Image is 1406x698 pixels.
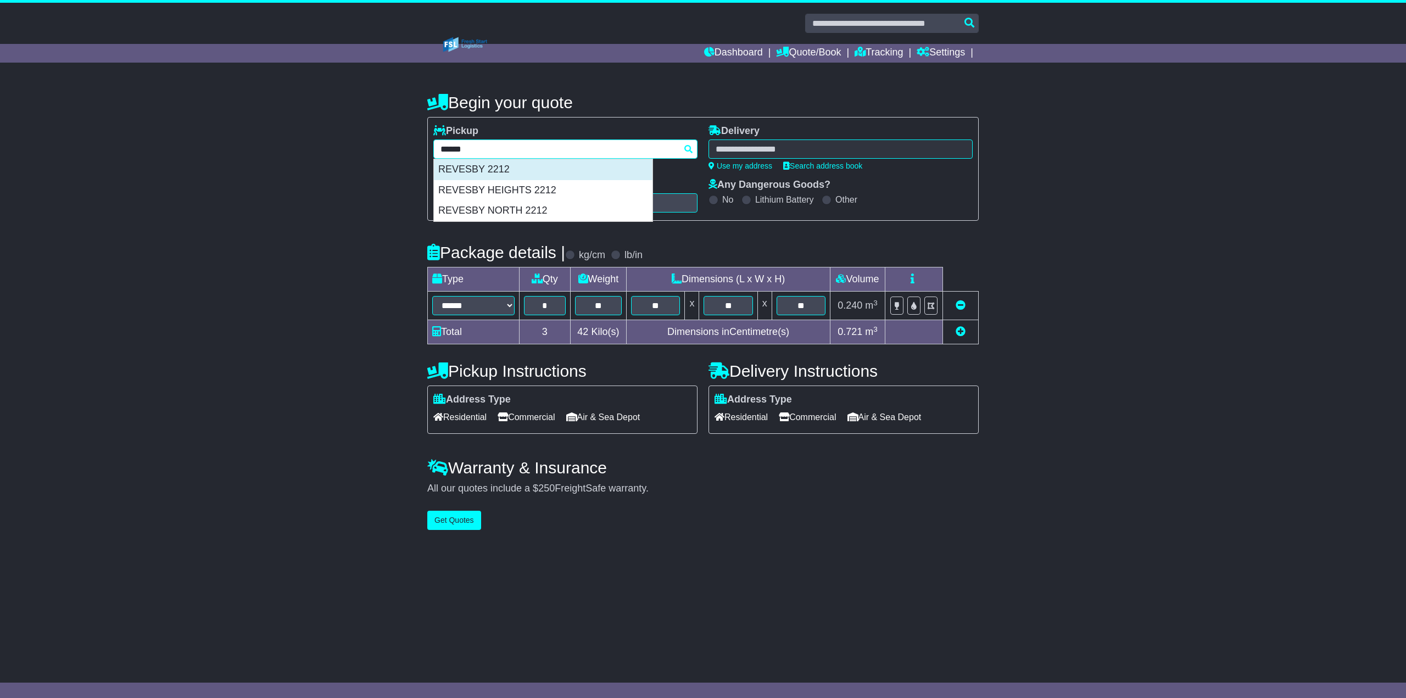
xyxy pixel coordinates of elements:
a: Tracking [855,44,903,63]
h4: Pickup Instructions [427,362,698,380]
td: 3 [520,320,571,344]
span: 0.721 [838,326,862,337]
sup: 3 [873,299,878,307]
label: kg/cm [579,249,605,261]
td: Kilo(s) [570,320,627,344]
h4: Begin your quote [427,93,979,111]
label: Lithium Battery [755,194,814,205]
div: REVESBY NORTH 2212 [434,200,652,221]
td: x [685,292,699,320]
td: Dimensions (L x W x H) [627,267,830,292]
td: Weight [570,267,627,292]
span: Residential [433,409,487,426]
span: Air & Sea Depot [566,409,640,426]
a: Use my address [708,161,772,170]
span: m [865,300,878,311]
td: Dimensions in Centimetre(s) [627,320,830,344]
h4: Package details | [427,243,565,261]
td: Volume [830,267,885,292]
div: All our quotes include a $ FreightSafe warranty. [427,483,979,495]
td: Qty [520,267,571,292]
label: Delivery [708,125,760,137]
label: lb/in [624,249,643,261]
td: Type [428,267,520,292]
div: REVESBY HEIGHTS 2212 [434,180,652,201]
span: 250 [538,483,555,494]
td: x [757,292,772,320]
a: Remove this item [956,300,966,311]
span: Air & Sea Depot [847,409,922,426]
a: Quote/Book [776,44,841,63]
a: Search address book [783,161,862,170]
h4: Delivery Instructions [708,362,979,380]
button: Get Quotes [427,511,481,530]
span: 42 [577,326,588,337]
a: Add new item [956,326,966,337]
label: Other [835,194,857,205]
a: Settings [917,44,965,63]
h4: Warranty & Insurance [427,459,979,477]
label: Address Type [715,394,792,406]
sup: 3 [873,325,878,333]
span: m [865,326,878,337]
span: Residential [715,409,768,426]
span: Commercial [779,409,836,426]
span: Commercial [498,409,555,426]
label: Address Type [433,394,511,406]
span: 0.240 [838,300,862,311]
div: REVESBY 2212 [434,159,652,180]
td: Total [428,320,520,344]
label: Pickup [433,125,478,137]
label: Any Dangerous Goods? [708,179,830,191]
a: Dashboard [704,44,763,63]
label: No [722,194,733,205]
typeahead: Please provide city [433,139,698,159]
